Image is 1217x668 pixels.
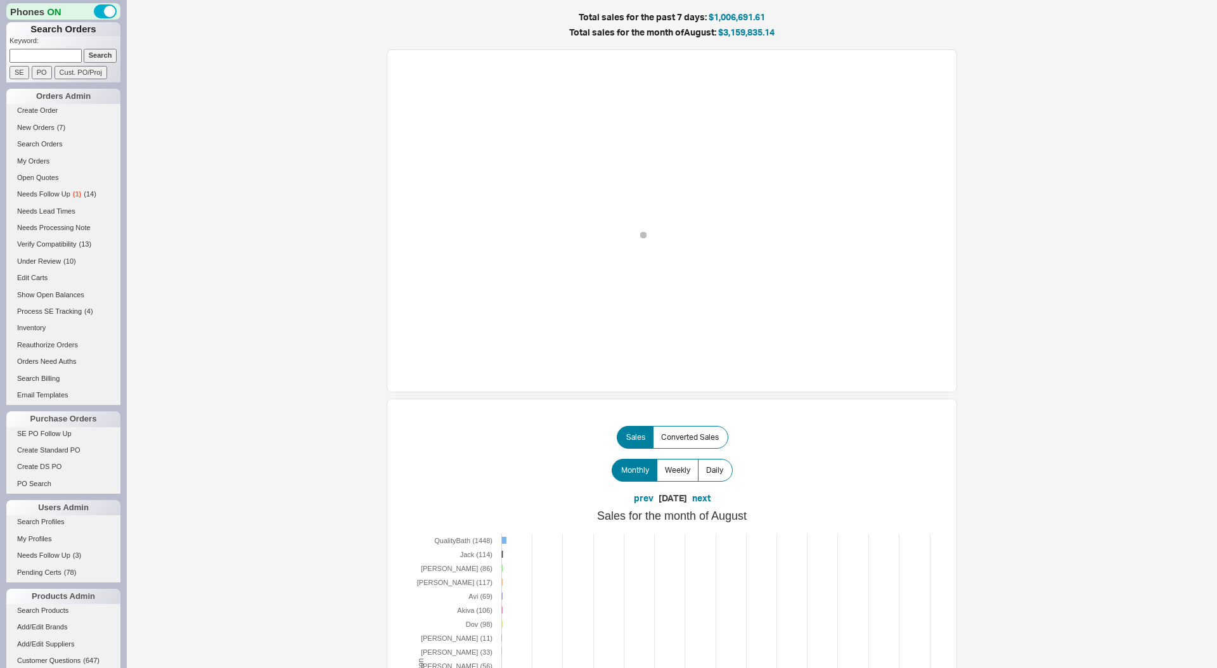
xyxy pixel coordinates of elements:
tspan: QualityBath (1448) [434,537,493,544]
span: Under Review [17,257,61,265]
a: Create Standard PO [6,444,120,457]
span: Needs Processing Note [17,224,91,231]
span: Monthly [621,465,649,475]
input: Cust. PO/Proj [55,66,107,79]
tspan: [PERSON_NAME] (117) [417,579,493,586]
tspan: Jack (114) [460,551,493,558]
a: Orders Need Auths [6,355,120,368]
div: Orders Admin [6,89,120,104]
span: ( 7 ) [57,124,65,131]
button: prev [634,492,654,504]
span: Pending Certs [17,568,61,576]
tspan: [PERSON_NAME] (86) [421,565,493,572]
div: Phones [6,3,120,20]
span: ( 1 ) [73,190,81,198]
a: Show Open Balances [6,288,120,302]
tspan: Sales for the month of August [597,510,747,522]
a: SE PO Follow Up [6,427,120,440]
div: [DATE] [659,492,687,504]
a: Create DS PO [6,460,120,473]
a: Search Profiles [6,515,120,529]
h5: Total sales for the past 7 days: [273,13,1071,22]
tspan: Dov (98) [466,620,493,628]
span: $3,159,835.14 [718,27,775,37]
a: Edit Carts [6,271,120,285]
p: Keyword: [10,36,120,49]
span: Weekly [665,465,690,475]
button: next [692,492,711,504]
span: Needs Follow Up [17,551,70,559]
span: Customer Questions [17,657,80,664]
a: Create Order [6,104,120,117]
a: Add/Edit Suppliers [6,638,120,651]
tspan: Akiva (106) [457,607,493,614]
div: Purchase Orders [6,411,120,427]
a: My Orders [6,155,120,168]
a: Verify Compatibility(13) [6,238,120,251]
span: $1,006,691.61 [709,11,765,22]
span: Verify Compatibility [17,240,77,248]
span: Converted Sales [661,432,719,442]
input: Search [84,49,117,62]
a: Add/Edit Brands [6,620,120,634]
a: Needs Follow Up(3) [6,549,120,562]
input: SE [10,66,29,79]
a: Email Templates [6,389,120,402]
a: Search Orders [6,138,120,151]
a: PO Search [6,477,120,491]
span: ( 10 ) [63,257,76,265]
a: Search Products [6,604,120,617]
tspan: [PERSON_NAME] (33) [421,648,493,656]
a: Customer Questions(647) [6,654,120,667]
span: ( 3 ) [73,551,81,559]
span: Process SE Tracking [17,307,82,315]
span: ( 647 ) [83,657,100,664]
h5: Total sales for the month of August : [273,28,1071,37]
span: Needs Follow Up [17,190,70,198]
input: PO [32,66,52,79]
h1: Search Orders [6,22,120,36]
a: Pending Certs(78) [6,566,120,579]
span: Sales [626,432,645,442]
a: Needs Follow Up(1)(14) [6,188,120,201]
tspan: [PERSON_NAME] (11) [421,634,493,642]
a: Search Billing [6,372,120,385]
a: Needs Lead Times [6,205,120,218]
div: Users Admin [6,500,120,515]
a: Reauthorize Orders [6,338,120,352]
a: Needs Processing Note [6,221,120,234]
span: ( 4 ) [84,307,93,315]
a: My Profiles [6,532,120,546]
tspan: Avi (69) [468,593,493,600]
span: Daily [706,465,723,475]
a: New Orders(7) [6,121,120,134]
a: Open Quotes [6,171,120,184]
span: ( 78 ) [64,568,77,576]
a: Inventory [6,321,120,335]
a: Under Review(10) [6,255,120,268]
a: Process SE Tracking(4) [6,305,120,318]
span: ON [47,5,61,18]
div: Products Admin [6,589,120,604]
span: New Orders [17,124,55,131]
span: ( 14 ) [84,190,96,198]
span: ( 13 ) [79,240,92,248]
